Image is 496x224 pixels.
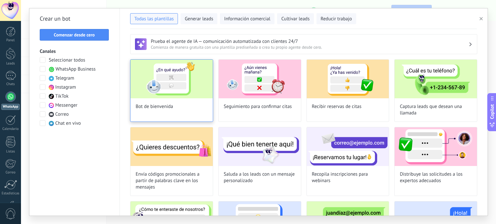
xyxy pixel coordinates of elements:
[56,66,96,73] span: WhatsApp Business
[1,170,20,175] div: Correo
[1,191,20,196] div: Estadísticas
[1,82,20,86] div: Chats
[55,75,74,82] span: Telegram
[151,38,469,44] h3: Prueba el agente de IA — comunicación automatizada con clientes 24/7
[55,93,68,100] span: TikTok
[130,127,213,166] img: Envía códigos promocionales a partir de palabras clave en los mensajes
[489,104,495,119] span: Copilot
[134,16,174,22] span: Todas las plantillas
[40,48,109,54] h3: Canales
[136,103,173,110] span: Bot de bienvenida
[55,111,69,118] span: Correo
[281,16,309,22] span: Cultivar leads
[181,13,217,24] button: Generar leads
[224,16,270,22] span: Información comercial
[185,16,213,22] span: Generar leads
[312,171,384,184] span: Recopila inscripciones para webinars
[1,104,20,110] div: WhatsApp
[395,127,477,166] img: Distribuye las solicitudes a los expertos adecuados
[307,127,389,166] img: Recopila inscripciones para webinars
[312,103,362,110] span: Recibir reservas de citas
[1,150,20,154] div: Listas
[307,60,389,98] img: Recibir reservas de citas
[224,171,296,184] span: Saluda a los leads con un mensaje personalizado
[1,62,20,66] div: Leads
[277,13,314,24] button: Cultivar leads
[1,38,20,43] div: Panel
[130,13,178,24] button: Todas las plantillas
[55,102,77,109] span: Messenger
[54,33,95,37] span: Comenzar desde cero
[1,127,20,131] div: Calendario
[55,120,81,127] span: Chat en vivo
[395,60,477,98] img: Captura leads que desean una llamada
[400,171,472,184] span: Distribuye las solicitudes a los expertos adecuados
[40,29,109,41] button: Comenzar desde cero
[130,60,213,98] img: Bot de bienvenida
[316,13,356,24] button: Reducir trabajo
[151,44,469,50] span: Comienza de manera gratuita con una plantilla prediseñada o crea tu propio agente desde cero.
[400,103,472,116] span: Captura leads que desean una llamada
[49,57,85,63] span: Seleccionar todos
[220,13,274,24] button: Información comercial
[136,171,208,190] span: Envía códigos promocionales a partir de palabras clave en los mensajes
[219,127,301,166] img: Saluda a los leads con un mensaje personalizado
[40,14,109,24] h2: Crear un bot
[321,16,352,22] span: Reducir trabajo
[224,103,292,110] span: Seguimiento para confirmar citas
[219,60,301,98] img: Seguimiento para confirmar citas
[55,84,76,91] span: Instagram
